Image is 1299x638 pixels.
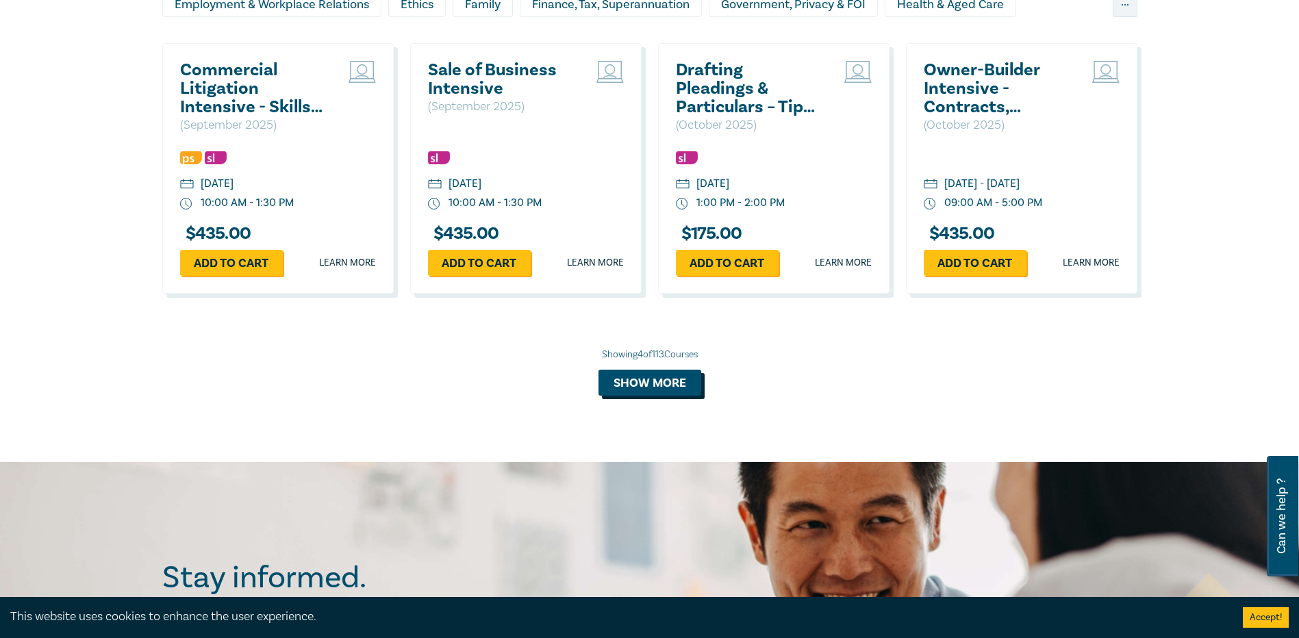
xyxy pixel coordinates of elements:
a: Learn more [815,256,872,270]
img: watch [428,198,440,210]
img: Live Stream [1092,61,1120,83]
div: Litigation & Dispute Resolution [482,24,674,50]
div: Showing 4 of 113 Courses [162,348,1137,361]
p: ( October 2025 ) [924,116,1071,134]
a: Add to cart [180,250,283,276]
img: Live Stream [596,61,624,83]
div: 09:00 AM - 5:00 PM [944,195,1042,211]
div: 1:00 PM - 2:00 PM [696,195,785,211]
h2: Stay informed. [162,560,485,596]
div: Intellectual Property [338,24,475,50]
img: Professional Skills [180,151,202,164]
img: calendar [428,179,442,191]
div: [DATE] [696,176,729,192]
button: Accept cookies [1243,607,1289,628]
img: calendar [676,179,690,191]
div: This website uses cookies to enhance the user experience. [10,608,1222,626]
img: watch [924,198,936,210]
div: 10:00 AM - 1:30 PM [201,195,294,211]
a: Add to cart [924,250,1026,276]
img: Substantive Law [676,151,698,164]
a: Add to cart [676,250,779,276]
p: ( September 2025 ) [180,116,327,134]
img: watch [676,198,688,210]
a: Learn more [319,256,376,270]
div: [DATE] [449,176,481,192]
div: Migration [681,24,757,50]
img: watch [180,198,192,210]
span: Can we help ? [1275,464,1288,568]
img: Live Stream [844,61,872,83]
h3: $ 175.00 [676,225,742,243]
div: 10:00 AM - 1:30 PM [449,195,542,211]
img: calendar [924,179,937,191]
img: Live Stream [349,61,376,83]
div: [DATE] [201,176,234,192]
img: calendar [180,179,194,191]
button: Show more [598,370,701,396]
div: Insolvency & Restructuring [162,24,331,50]
a: Drafting Pleadings & Particulars – Tips & Traps [676,61,823,116]
h3: $ 435.00 [180,225,251,243]
a: Learn more [1063,256,1120,270]
a: Commercial Litigation Intensive - Skills and Strategies for Success in Commercial Disputes [180,61,327,116]
div: [DATE] - [DATE] [944,176,1020,192]
img: Substantive Law [205,151,227,164]
a: Learn more [567,256,624,270]
p: ( October 2025 ) [676,116,823,134]
a: Add to cart [428,250,531,276]
p: ( September 2025 ) [428,98,575,116]
img: Substantive Law [428,151,450,164]
a: Owner-Builder Intensive - Contracts, Claims, and Compliance [924,61,1071,116]
div: Personal Injury & Medico-Legal [764,24,957,50]
a: Sale of Business Intensive [428,61,575,98]
h3: $ 435.00 [428,225,499,243]
h3: $ 435.00 [924,225,995,243]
